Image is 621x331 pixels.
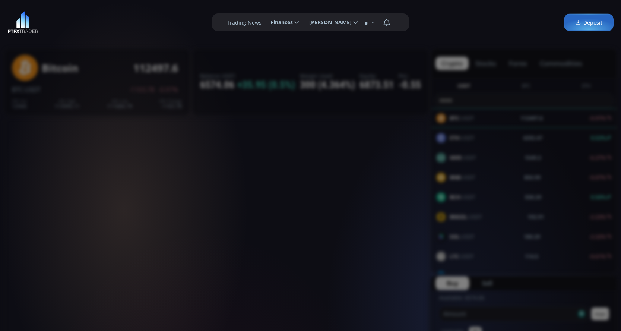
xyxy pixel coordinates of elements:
[7,11,38,34] img: LOGO
[265,15,293,30] span: Finances
[564,14,614,31] a: Deposit
[575,19,602,26] span: Deposit
[304,15,352,30] span: [PERSON_NAME]
[227,19,262,26] label: Trading News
